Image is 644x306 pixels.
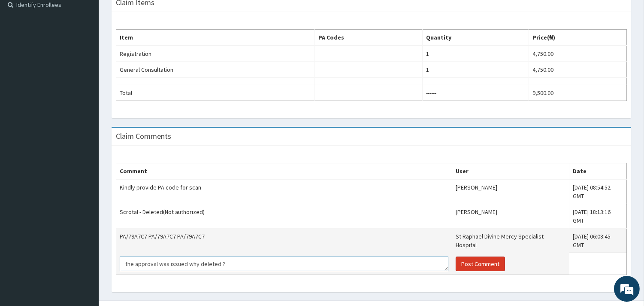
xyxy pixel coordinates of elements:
th: User [452,163,569,180]
td: ------ [422,85,529,101]
td: Registration [116,46,315,62]
td: Scrotal - Deleted(Not authorized) [116,204,452,229]
textarea: the approval was issued why deleted ? [120,257,448,271]
td: [DATE] 06:08:45 GMT [569,229,627,253]
td: 1 [422,62,529,78]
span: We're online! [50,96,118,183]
td: [DATE] 08:54:52 GMT [569,179,627,204]
th: Comment [116,163,452,180]
td: General Consultation [116,62,315,78]
div: Chat with us now [45,48,144,59]
img: d_794563401_company_1708531726252_794563401 [16,43,35,64]
td: Kindly provide PA code for scan [116,179,452,204]
td: 4,750.00 [529,62,626,78]
td: 9,500.00 [529,85,626,101]
div: Minimize live chat window [141,4,161,25]
button: Post Comment [456,257,505,271]
td: 1 [422,46,529,62]
textarea: Type your message and hit 'Enter' [4,210,163,240]
td: [PERSON_NAME] [452,179,569,204]
td: [DATE] 18:13:16 GMT [569,204,627,229]
th: Item [116,30,315,46]
td: PA/79A7C7 PA/79A7C7 PA/79A7C7 [116,229,452,253]
h3: Claim Comments [116,132,171,140]
th: Price(₦) [529,30,626,46]
th: Date [569,163,627,180]
td: [PERSON_NAME] [452,204,569,229]
th: Quantity [422,30,529,46]
td: St Raphael Divine Mercy Specialist Hospital [452,229,569,253]
td: 4,750.00 [529,46,626,62]
th: PA Codes [314,30,422,46]
td: Total [116,85,315,101]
